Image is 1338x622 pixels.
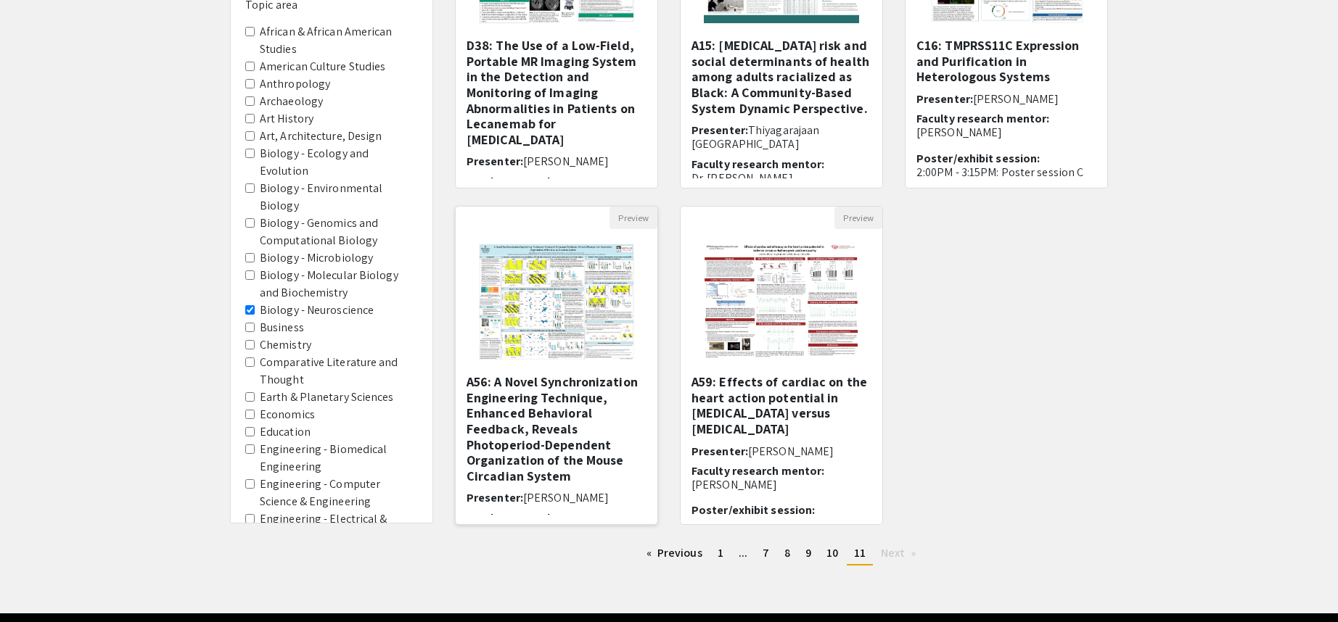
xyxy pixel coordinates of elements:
h6: Presenter: [691,123,871,151]
h5: A59: Effects of cardiac on the heart action potential in [MEDICAL_DATA] versus [MEDICAL_DATA] [691,374,871,436]
label: Archaeology [260,93,323,110]
span: 1 [718,545,723,560]
span: 11 [854,545,866,560]
h5: A56: A Novel Synchronization Engineering Technique, Enhanced Behavioral Feedback, Reveals Photope... [467,374,647,484]
span: ... [739,545,747,560]
span: [PERSON_NAME] [748,444,834,459]
label: Business [260,319,304,336]
label: Art History [260,110,313,128]
label: Art, Architecture, Design [260,128,382,145]
iframe: Chat [11,557,62,611]
span: Faculty research mentor: [467,510,599,526]
h6: Presenter: [916,92,1096,106]
label: American Culture Studies [260,58,385,75]
label: Biology - Ecology and Evolution [260,145,418,180]
h5: A15: [MEDICAL_DATA] risk and social determinants of health among adults racialized as Black: A Co... [691,38,871,116]
p: 2:00PM - 3:15PM: Poster session C [916,165,1096,179]
ul: Pagination [455,542,1108,565]
div: Open Presentation <p class="ql-align-center">A59: Effects of cardiac on the heart action potentia... [680,206,883,525]
span: [PERSON_NAME] [523,490,609,505]
span: 8 [784,545,790,560]
label: Biology - Genomics and Computational Biology [260,215,418,249]
span: [PERSON_NAME] [973,91,1059,107]
span: Next [881,545,905,560]
span: [PERSON_NAME] [523,154,609,169]
h6: Presenter: [691,444,871,458]
span: 9 [805,545,811,560]
label: Earth & Planetary Sciences [260,389,394,406]
label: Chemistry [260,336,311,354]
label: Anthropology [260,75,330,93]
label: Engineering - Biomedical Engineering [260,441,418,476]
p: [PERSON_NAME] [916,125,1096,139]
label: Biology - Microbiology [260,249,373,267]
span: Faculty research mentor: [691,463,824,478]
p: Dr. [PERSON_NAME] [691,171,871,185]
img: <p class="ql-align-center">A59: Effects of cardiac on the heart action potential in ischemic vers... [689,229,873,374]
h5: C16: TMPRSS11C Expression and Purification in Heterologous Systems [916,38,1096,85]
a: Previous page [639,542,710,564]
label: Biology - Environmental Biology [260,180,418,215]
span: 7 [763,545,769,560]
span: Faculty research mentor: [916,111,1049,126]
span: 10 [826,545,838,560]
label: Engineering - Electrical & Systems Engineering [260,510,418,545]
p: [PERSON_NAME] [691,478,871,492]
label: Biology - Neuroscience [260,302,374,319]
span: Poster/exhibit session: [916,151,1040,166]
label: Education [260,423,311,441]
button: Preview [834,207,882,229]
span: Faculty research mentor: [467,174,599,189]
label: African & African American Studies [260,23,418,58]
label: Economics [260,406,315,423]
span: Thiyagarajaan [GEOGRAPHIC_DATA] [691,123,819,152]
label: Biology - Molecular Biology and Biochemistry [260,267,418,302]
img: <p>A56: A Novel Synchronization Engineering Technique, Enhanced Behavioral Feedback, Reveals Phot... [464,229,648,374]
h5: D38: The Use of a Low-Field, Portable MR Imaging System in the Detection and Monitoring of Imagin... [467,38,647,147]
label: Comparative Literature and Thought [260,354,418,389]
div: Open Presentation <p>A56: A Novel Synchronization Engineering Technique, Enhanced Behavioral Feed... [455,206,658,525]
span: Poster/exhibit session: [691,502,815,518]
h6: Presenter: [467,491,647,505]
label: Engineering - Computer Science & Engineering [260,476,418,510]
span: Faculty research mentor: [691,157,824,172]
button: Preview [610,207,657,229]
h6: Presenter: [467,154,647,168]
